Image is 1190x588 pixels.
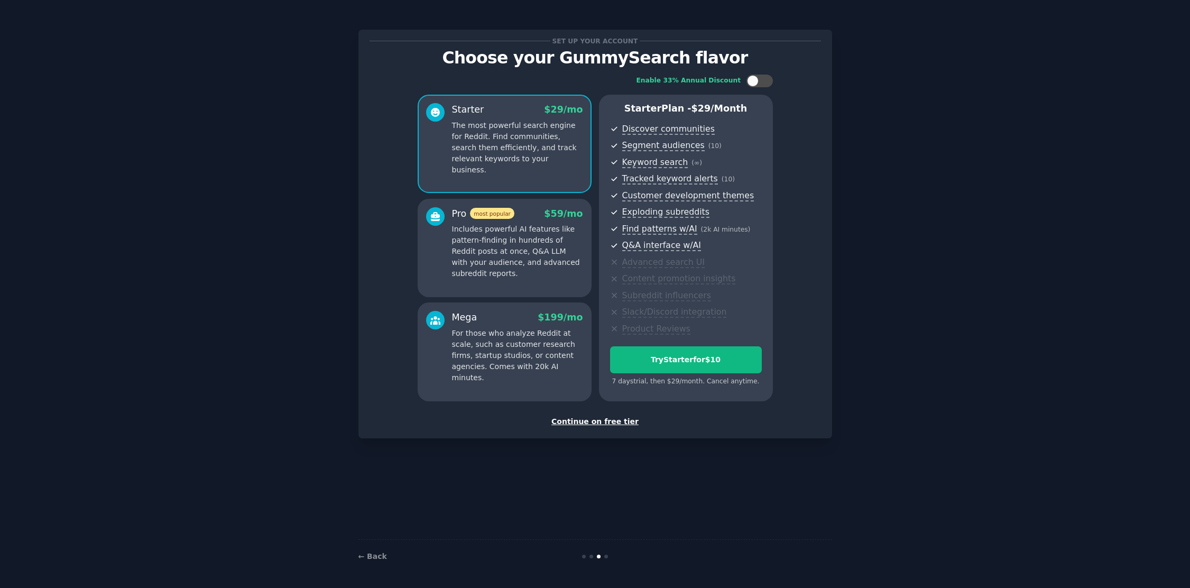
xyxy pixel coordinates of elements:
span: $ 29 /month [691,103,748,114]
span: $ 59 /mo [544,208,583,219]
div: Try Starter for $10 [611,354,761,365]
span: Subreddit influencers [622,290,711,301]
div: Pro [452,207,514,221]
span: ( 2k AI minutes ) [701,226,751,233]
span: Customer development themes [622,190,754,201]
p: Starter Plan - [610,102,762,115]
span: Advanced search UI [622,257,705,268]
div: 7 days trial, then $ 29 /month . Cancel anytime. [610,377,762,387]
p: Choose your GummySearch flavor [370,49,821,67]
span: Q&A interface w/AI [622,240,701,251]
p: For those who analyze Reddit at scale, such as customer research firms, startup studios, or conte... [452,328,583,383]
span: Discover communities [622,124,715,135]
div: Enable 33% Annual Discount [636,76,741,86]
span: ( 10 ) [708,142,722,150]
span: Exploding subreddits [622,207,709,218]
span: most popular [470,208,514,219]
span: Set up your account [550,35,640,47]
span: $ 29 /mo [544,104,583,115]
button: TryStarterfor$10 [610,346,762,373]
span: Keyword search [622,157,688,168]
a: ← Back [358,552,387,561]
span: Segment audiences [622,140,705,151]
div: Mega [452,311,477,324]
p: The most powerful search engine for Reddit. Find communities, search them efficiently, and track ... [452,120,583,176]
span: Slack/Discord integration [622,307,727,318]
span: Content promotion insights [622,273,736,284]
div: Continue on free tier [370,416,821,427]
div: Starter [452,103,484,116]
p: Includes powerful AI features like pattern-finding in hundreds of Reddit posts at once, Q&A LLM w... [452,224,583,279]
span: Find patterns w/AI [622,224,697,235]
span: ( ∞ ) [691,159,702,167]
span: Product Reviews [622,324,690,335]
span: $ 199 /mo [538,312,583,323]
span: ( 10 ) [722,176,735,183]
span: Tracked keyword alerts [622,173,718,185]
